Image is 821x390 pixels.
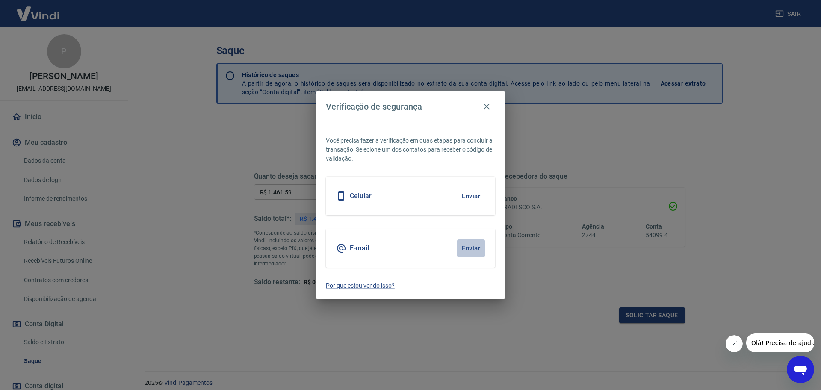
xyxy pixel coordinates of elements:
[326,281,495,290] a: Por que estou vendo isso?
[326,136,495,163] p: Você precisa fazer a verificação em duas etapas para concluir a transação. Selecione um dos conta...
[5,6,72,13] span: Olá! Precisa de ajuda?
[726,335,743,352] iframe: Fechar mensagem
[746,333,814,352] iframe: Mensagem da empresa
[326,101,422,112] h4: Verificação de segurança
[457,239,485,257] button: Enviar
[457,187,485,205] button: Enviar
[350,192,372,200] h5: Celular
[350,244,369,253] h5: E-mail
[787,356,814,383] iframe: Botão para abrir a janela de mensagens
